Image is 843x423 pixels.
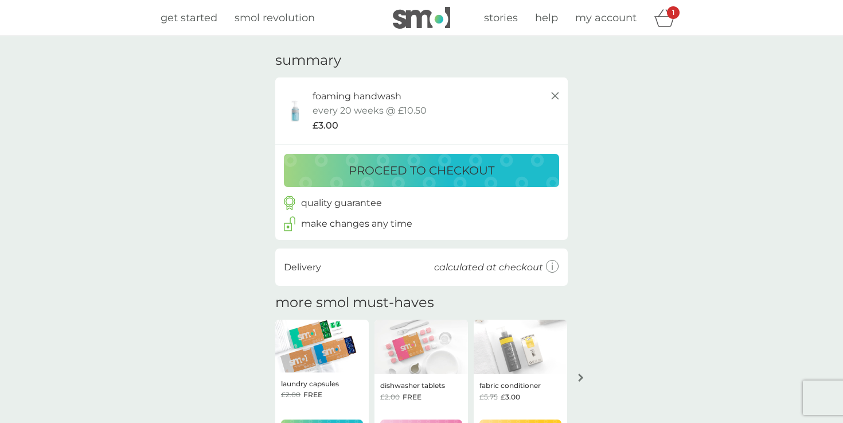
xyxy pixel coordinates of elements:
[403,391,421,402] span: FREE
[313,118,338,133] span: £3.00
[313,103,427,118] p: every 20 weeks @ £10.50
[349,161,494,180] p: proceed to checkout
[535,10,558,26] a: help
[479,380,541,391] p: fabric conditioner
[301,216,412,231] p: make changes any time
[275,294,434,311] h2: more smol must-haves
[575,10,637,26] a: my account
[281,389,300,400] span: £2.00
[484,11,518,24] span: stories
[161,10,217,26] a: get started
[235,10,315,26] a: smol revolution
[275,52,341,69] h3: summary
[393,7,450,29] img: smol
[284,260,321,275] p: Delivery
[575,11,637,24] span: my account
[313,89,401,104] p: foaming handwash
[301,196,382,211] p: quality guarantee
[281,378,339,389] p: laundry capsules
[434,260,543,275] p: calculated at checkout
[654,6,682,29] div: basket
[303,389,322,400] span: FREE
[501,391,520,402] span: £3.00
[380,391,400,402] span: £2.00
[479,391,498,402] span: £5.75
[380,380,445,391] p: dishwasher tablets
[235,11,315,24] span: smol revolution
[284,154,559,187] button: proceed to checkout
[535,11,558,24] span: help
[161,11,217,24] span: get started
[484,10,518,26] a: stories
